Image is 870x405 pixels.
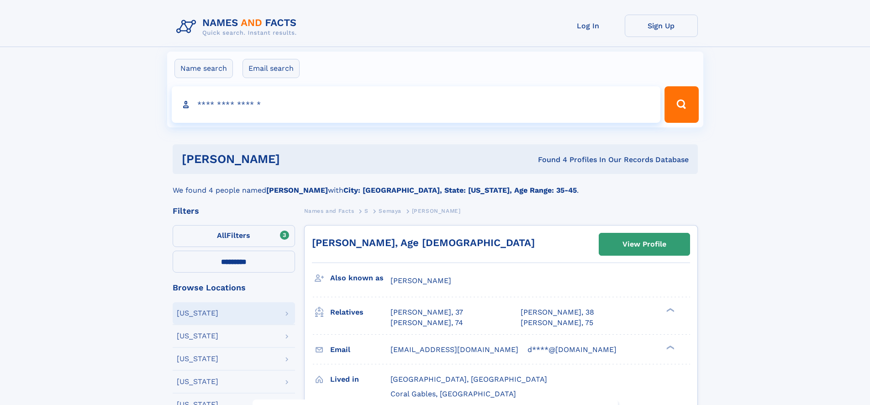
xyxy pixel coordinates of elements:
a: [PERSON_NAME], Age [DEMOGRAPHIC_DATA] [312,237,535,248]
div: Found 4 Profiles In Our Records Database [409,155,689,165]
a: [PERSON_NAME], 37 [390,307,463,317]
h3: Lived in [330,372,390,387]
span: [EMAIL_ADDRESS][DOMAIN_NAME] [390,345,518,354]
div: ❯ [664,307,675,313]
b: City: [GEOGRAPHIC_DATA], State: [US_STATE], Age Range: 35-45 [343,186,577,195]
div: ❯ [664,344,675,350]
a: Semaya [379,205,401,216]
a: [PERSON_NAME], 74 [390,318,463,328]
h3: Email [330,342,390,358]
label: Filters [173,225,295,247]
a: View Profile [599,233,690,255]
a: Names and Facts [304,205,354,216]
div: View Profile [622,234,666,255]
span: S [364,208,369,214]
label: Email search [243,59,300,78]
div: [US_STATE] [177,310,218,317]
h3: Also known as [330,270,390,286]
div: [US_STATE] [177,378,218,385]
span: [PERSON_NAME] [412,208,461,214]
div: Filters [173,207,295,215]
span: [PERSON_NAME] [390,276,451,285]
a: Sign Up [625,15,698,37]
button: Search Button [664,86,698,123]
span: Semaya [379,208,401,214]
h1: [PERSON_NAME] [182,153,409,165]
input: search input [172,86,661,123]
div: [US_STATE] [177,332,218,340]
div: Browse Locations [173,284,295,292]
img: Logo Names and Facts [173,15,304,39]
div: We found 4 people named with . [173,174,698,196]
h3: Relatives [330,305,390,320]
a: Log In [552,15,625,37]
span: Coral Gables, [GEOGRAPHIC_DATA] [390,389,516,398]
a: S [364,205,369,216]
div: [US_STATE] [177,355,218,363]
label: Name search [174,59,233,78]
span: [GEOGRAPHIC_DATA], [GEOGRAPHIC_DATA] [390,375,547,384]
span: All [217,231,227,240]
b: [PERSON_NAME] [266,186,328,195]
a: [PERSON_NAME], 38 [521,307,594,317]
a: [PERSON_NAME], 75 [521,318,593,328]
